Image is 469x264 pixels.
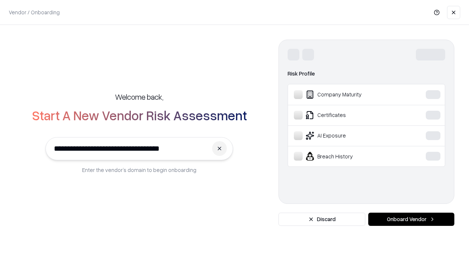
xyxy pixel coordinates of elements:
div: Certificates [294,111,403,120]
p: Vendor / Onboarding [9,8,60,16]
div: AI Exposure [294,131,403,140]
div: Risk Profile [288,69,445,78]
h5: Welcome back, [115,92,163,102]
h2: Start A New Vendor Risk Assessment [32,108,247,122]
div: Breach History [294,152,403,161]
div: Company Maturity [294,90,403,99]
button: Discard [278,213,365,226]
button: Onboard Vendor [368,213,454,226]
p: Enter the vendor’s domain to begin onboarding [82,166,196,174]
